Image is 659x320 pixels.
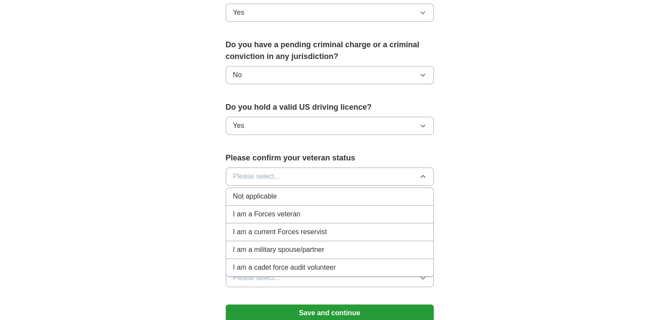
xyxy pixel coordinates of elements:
[233,7,244,18] span: Yes
[233,245,325,255] span: I am a military spouse/partner
[233,171,280,182] span: Please select...
[226,117,434,135] button: Yes
[233,121,244,131] span: Yes
[226,101,434,113] label: Do you hold a valid US driving licence?
[233,209,301,219] span: I am a Forces veteran
[233,70,242,80] span: No
[233,191,277,202] span: Not applicable
[226,3,434,22] button: Yes
[226,66,434,84] button: No
[226,39,434,62] label: Do you have a pending criminal charge or a criminal conviction in any jurisdiction?
[226,269,434,287] button: Please select...
[233,262,336,273] span: I am a cadet force audit volunteer
[233,227,327,237] span: I am a current Forces reservist
[233,273,280,283] span: Please select...
[226,167,434,186] button: Please select...
[226,152,434,164] label: Please confirm your veteran status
